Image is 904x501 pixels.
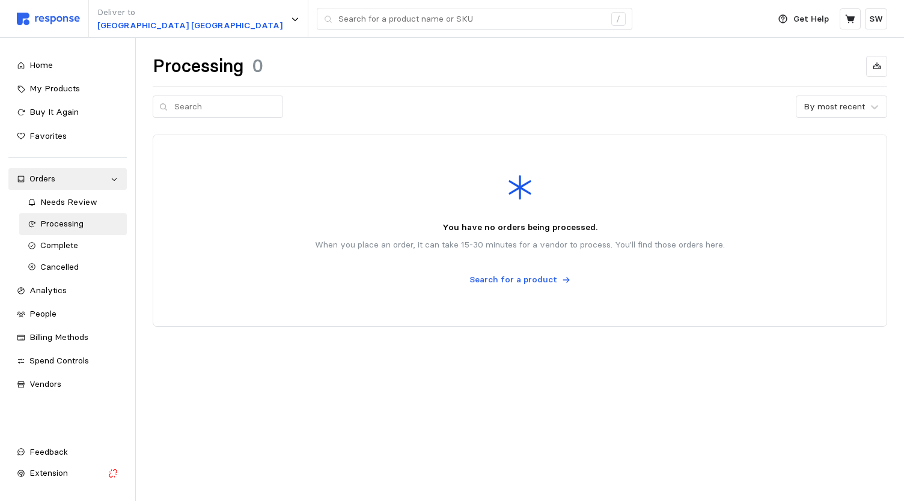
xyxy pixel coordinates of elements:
div: / [611,12,626,26]
p: Search for a product [469,273,557,287]
span: My Products [29,83,80,94]
input: Search for a product name or SKU [338,8,605,30]
img: svg%3e [17,13,80,25]
span: Analytics [29,285,67,296]
span: Buy It Again [29,106,79,117]
span: Feedback [29,446,68,457]
a: Complete [19,235,127,257]
a: Processing [19,213,127,235]
h1: 0 [252,55,263,78]
a: Spend Controls [8,350,127,372]
span: Processing [40,218,84,229]
span: Complete [40,240,78,251]
a: Billing Methods [8,327,127,348]
input: Search [174,96,276,118]
div: Orders [29,172,106,186]
span: Extension [29,467,68,478]
button: SW [865,8,887,29]
a: Buy It Again [8,102,127,123]
a: Favorites [8,126,127,147]
p: Deliver to [97,6,282,19]
a: Home [8,55,127,76]
button: Feedback [8,442,127,463]
span: Needs Review [40,196,97,207]
button: Get Help [771,8,836,31]
span: Billing Methods [29,332,88,342]
a: Vendors [8,374,127,395]
span: Spend Controls [29,355,89,366]
a: My Products [8,78,127,100]
a: Cancelled [19,257,127,278]
a: Analytics [8,280,127,302]
a: People [8,303,127,325]
span: Vendors [29,378,61,389]
div: By most recent [804,100,865,113]
span: Favorites [29,130,67,141]
h1: Processing [153,55,243,78]
button: Extension [8,463,127,484]
p: Get Help [793,13,829,26]
a: Orders [8,168,127,190]
span: Home [29,59,53,70]
p: [GEOGRAPHIC_DATA] [GEOGRAPHIC_DATA] [97,19,282,32]
span: People [29,308,56,319]
a: Needs Review [19,192,127,213]
button: Search for a product [462,269,577,291]
p: SW [869,13,883,26]
span: Cancelled [40,261,79,272]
